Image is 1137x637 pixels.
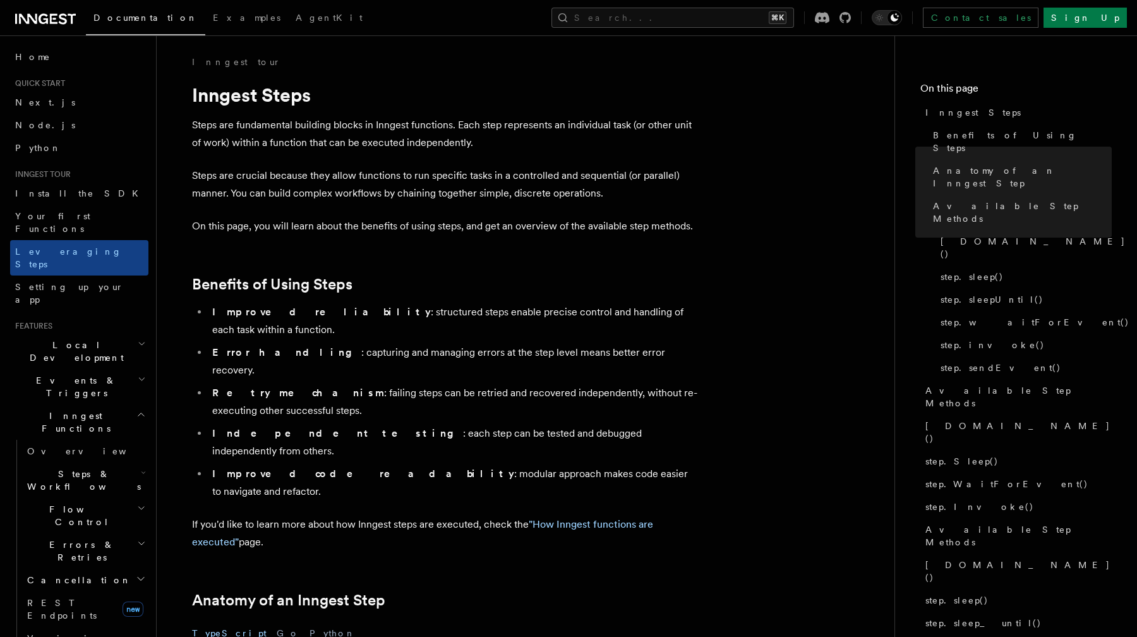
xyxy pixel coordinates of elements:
[15,282,124,305] span: Setting up your app
[941,293,1044,306] span: step.sleepUntil()
[10,169,71,179] span: Inngest tour
[213,13,280,23] span: Examples
[928,124,1112,159] a: Benefits of Using Steps
[941,235,1126,260] span: [DOMAIN_NAME]()
[10,78,65,88] span: Quick start
[935,356,1112,379] a: step.sendEvent()
[22,468,141,493] span: Steps & Workflows
[920,589,1112,612] a: step.sleep()
[920,415,1112,450] a: [DOMAIN_NAME]()
[10,276,148,311] a: Setting up your app
[920,473,1112,495] a: step.WaitForEvent()
[22,538,137,564] span: Errors & Retries
[10,240,148,276] a: Leveraging Steps
[925,455,999,468] span: step.Sleep()
[10,334,148,369] button: Local Development
[925,559,1112,584] span: [DOMAIN_NAME]()
[920,450,1112,473] a: step.Sleep()
[920,101,1112,124] a: Inngest Steps
[288,4,370,34] a: AgentKit
[933,200,1112,225] span: Available Step Methods
[920,379,1112,415] a: Available Step Methods
[192,56,280,68] a: Inngest tour
[769,11,786,24] kbd: ⌘K
[10,45,148,68] a: Home
[208,303,697,339] li: : structured steps enable precise control and handling of each task within a function.
[22,574,131,586] span: Cancellation
[10,114,148,136] a: Node.js
[15,143,61,153] span: Python
[208,465,697,500] li: : modular approach makes code easier to navigate and refactor.
[22,591,148,627] a: REST Endpointsnew
[22,569,148,591] button: Cancellation
[192,217,697,235] p: On this page, you will learn about the benefits of using steps, and get an overview of the availa...
[941,361,1061,374] span: step.sendEvent()
[923,8,1038,28] a: Contact sales
[941,270,1004,283] span: step.sleep()
[935,288,1112,311] a: step.sleepUntil()
[212,427,463,439] strong: Independent testing
[920,554,1112,589] a: [DOMAIN_NAME]()
[208,384,697,420] li: : failing steps can be retried and recovered independently, without re-executing other successful...
[15,97,75,107] span: Next.js
[920,518,1112,554] a: Available Step Methods
[10,369,148,404] button: Events & Triggers
[935,334,1112,356] a: step.invoke()
[933,164,1112,190] span: Anatomy of an Inngest Step
[925,617,1042,629] span: step.sleep_until()
[22,503,137,528] span: Flow Control
[123,602,143,617] span: new
[928,159,1112,195] a: Anatomy of an Inngest Step
[212,387,384,399] strong: Retry mechanism
[925,478,1088,490] span: step.WaitForEvent()
[10,91,148,114] a: Next.js
[22,498,148,533] button: Flow Control
[10,339,138,364] span: Local Development
[212,306,431,318] strong: Improved reliability
[27,446,157,456] span: Overview
[925,384,1112,409] span: Available Step Methods
[86,4,205,35] a: Documentation
[15,211,90,234] span: Your first Functions
[208,425,697,460] li: : each step can be tested and debugged independently from others.
[925,420,1112,445] span: [DOMAIN_NAME]()
[925,500,1034,513] span: step.Invoke()
[551,8,794,28] button: Search...⌘K
[925,106,1021,119] span: Inngest Steps
[22,463,148,498] button: Steps & Workflows
[15,188,146,198] span: Install the SDK
[10,205,148,240] a: Your first Functions
[296,13,363,23] span: AgentKit
[10,182,148,205] a: Install the SDK
[872,10,902,25] button: Toggle dark mode
[192,591,385,609] a: Anatomy of an Inngest Step
[208,344,697,379] li: : capturing and managing errors at the step level means better error recovery.
[941,316,1129,329] span: step.waitForEvent()
[212,346,361,358] strong: Error handling
[925,594,989,607] span: step.sleep()
[93,13,198,23] span: Documentation
[935,230,1112,265] a: [DOMAIN_NAME]()
[925,523,1112,549] span: Available Step Methods
[22,440,148,463] a: Overview
[27,598,97,621] span: REST Endpoints
[920,612,1112,634] a: step.sleep_until()
[10,136,148,159] a: Python
[1044,8,1127,28] a: Sign Up
[192,116,697,152] p: Steps are fundamental building blocks in Inngest functions. Each step represents an individual ta...
[10,404,148,440] button: Inngest Functions
[205,4,288,34] a: Examples
[192,167,697,202] p: Steps are crucial because they allow functions to run specific tasks in a controlled and sequenti...
[212,468,514,480] strong: Improved code readability
[15,246,122,269] span: Leveraging Steps
[10,374,138,399] span: Events & Triggers
[10,409,136,435] span: Inngest Functions
[15,120,75,130] span: Node.js
[22,533,148,569] button: Errors & Retries
[935,265,1112,288] a: step.sleep()
[192,516,697,551] p: If you'd like to learn more about how Inngest steps are executed, check the page.
[192,276,352,293] a: Benefits of Using Steps
[933,129,1112,154] span: Benefits of Using Steps
[920,81,1112,101] h4: On this page
[920,495,1112,518] a: step.Invoke()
